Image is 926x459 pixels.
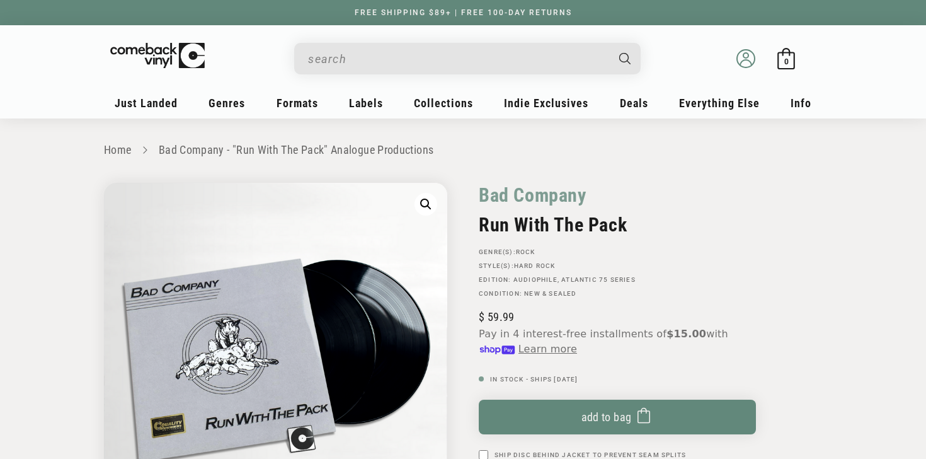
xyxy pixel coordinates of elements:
a: Bad Company - "Run With The Pack" Analogue Productions [159,143,433,156]
a: Bad Company [479,183,586,207]
p: STYLE(S): [479,262,756,270]
span: Add to bag [581,410,632,424]
span: Labels [349,96,383,110]
span: Deals [620,96,648,110]
nav: breadcrumbs [104,141,822,160]
a: Hard Rock [514,262,556,269]
input: When autocomplete results are available use up and down arrows to review and enter to select [308,46,607,72]
span: 59.99 [479,310,514,323]
button: Add to bag [479,400,756,434]
button: Search [609,43,643,74]
h2: Run With The Pack [479,214,756,236]
p: Edition: , Atlantic 75 Series [479,276,756,284]
a: FREE SHIPPING $89+ | FREE 100-DAY RETURNS [342,8,585,17]
span: 0 [784,57,789,66]
a: Rock [516,248,535,255]
a: Audiophile [513,276,557,283]
a: Home [104,143,131,156]
span: Just Landed [115,96,178,110]
span: Info [791,96,811,110]
p: In Stock - Ships [DATE] [479,376,756,383]
span: $ [479,310,484,323]
span: Genres [209,96,245,110]
span: Everything Else [679,96,760,110]
span: Indie Exclusives [504,96,588,110]
p: GENRE(S): [479,248,756,256]
div: Search [294,43,641,74]
p: Condition: New & Sealed [479,290,756,298]
span: Formats [277,96,318,110]
span: Collections [414,96,473,110]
